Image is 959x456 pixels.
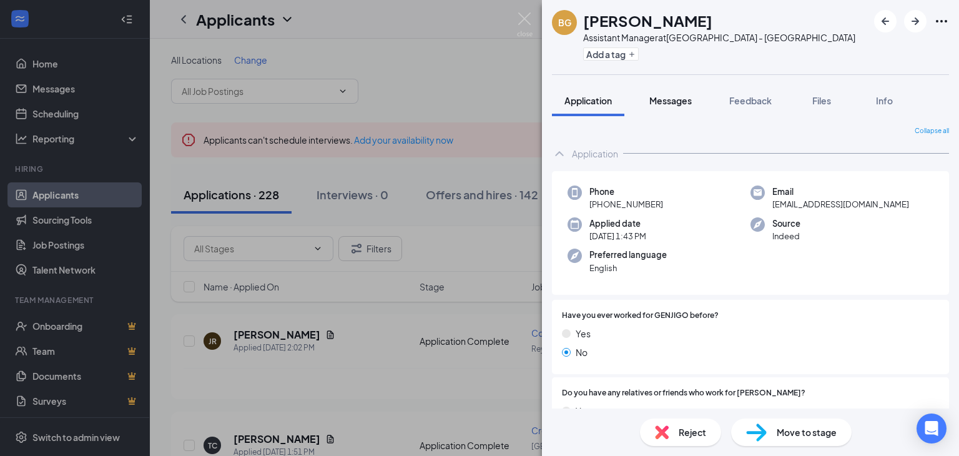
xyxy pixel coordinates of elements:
span: Phone [589,186,663,198]
span: Indeed [772,230,800,242]
div: Open Intercom Messenger [917,414,947,444]
span: Application [564,95,612,106]
svg: Plus [628,51,636,58]
span: [EMAIL_ADDRESS][DOMAIN_NAME] [772,198,909,211]
span: No [576,345,588,359]
div: Assistant Manager at [GEOGRAPHIC_DATA] - [GEOGRAPHIC_DATA] [583,31,855,44]
div: BG [558,16,571,29]
span: Do you have any relatives or friends who work for [PERSON_NAME]? [562,387,805,399]
span: Email [772,186,909,198]
span: Reject [679,425,706,439]
span: Feedback [729,95,772,106]
svg: ArrowRight [908,14,923,29]
svg: ChevronUp [552,146,567,161]
span: Yes [576,404,591,418]
span: Have you ever worked for GENJIGO before? [562,310,719,322]
div: Application [572,147,618,160]
span: Yes [576,327,591,340]
span: Applied date [589,217,646,230]
span: Messages [649,95,692,106]
svg: Ellipses [934,14,949,29]
span: Info [876,95,893,106]
span: [DATE] 1:43 PM [589,230,646,242]
span: English [589,262,667,274]
h1: [PERSON_NAME] [583,10,712,31]
span: Source [772,217,800,230]
span: Collapse all [915,126,949,136]
span: [PHONE_NUMBER] [589,198,663,211]
span: Files [812,95,831,106]
button: ArrowLeftNew [874,10,897,32]
svg: ArrowLeftNew [878,14,893,29]
span: Move to stage [777,425,837,439]
button: ArrowRight [904,10,927,32]
button: PlusAdd a tag [583,47,639,61]
span: Preferred language [589,249,667,261]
